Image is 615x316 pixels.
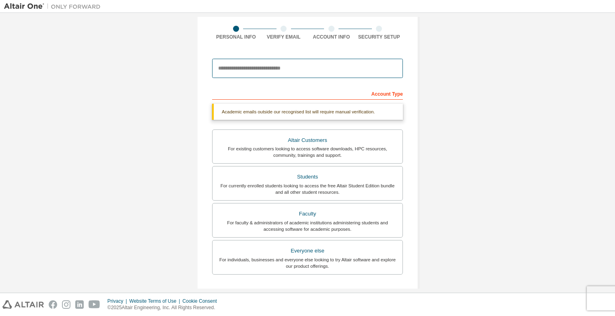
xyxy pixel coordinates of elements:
div: Privacy [107,298,129,304]
div: Website Terms of Use [129,298,182,304]
p: © 2025 Altair Engineering, Inc. All Rights Reserved. [107,304,222,311]
div: Altair Customers [217,135,398,146]
div: Verify Email [260,34,308,40]
div: Security Setup [355,34,403,40]
img: youtube.svg [89,300,100,309]
div: For currently enrolled students looking to access the free Altair Student Edition bundle and all ... [217,183,398,195]
img: facebook.svg [49,300,57,309]
div: Your Profile [212,287,403,300]
div: For faculty & administrators of academic institutions administering students and accessing softwa... [217,220,398,232]
div: Personal Info [212,34,260,40]
div: For existing customers looking to access software downloads, HPC resources, community, trainings ... [217,146,398,158]
img: altair_logo.svg [2,300,44,309]
div: Account Type [212,87,403,100]
div: For individuals, businesses and everyone else looking to try Altair software and explore our prod... [217,256,398,269]
div: Cookie Consent [182,298,221,304]
img: linkedin.svg [75,300,84,309]
div: Account Info [307,34,355,40]
div: Everyone else [217,245,398,256]
img: Altair One [4,2,105,10]
div: Academic emails outside our recognised list will require manual verification. [212,104,403,120]
div: Students [217,171,398,183]
img: instagram.svg [62,300,70,309]
div: Faculty [217,208,398,220]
